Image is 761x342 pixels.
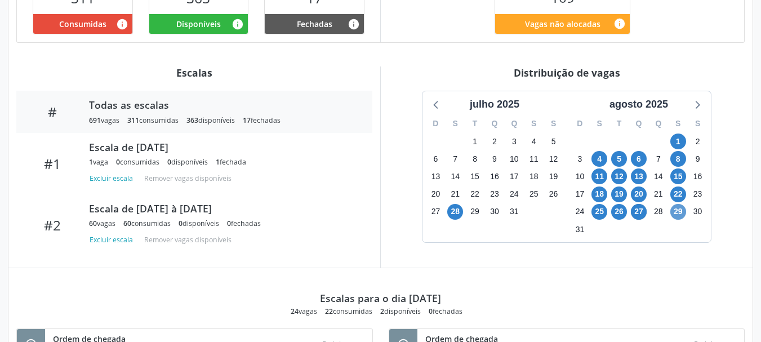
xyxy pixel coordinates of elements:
[613,17,626,30] i: Quantidade de vagas restantes do teto de vagas
[631,151,647,167] span: quarta-feira, 6 de agosto de 2025
[506,168,522,184] span: quinta-feira, 17 de julho de 2025
[429,307,462,316] div: fechadas
[609,115,629,132] div: T
[243,116,281,125] div: fechadas
[591,168,607,184] span: segunda-feira, 11 de agosto de 2025
[506,134,522,149] span: quinta-feira, 3 de julho de 2025
[320,292,441,304] div: Escalas para o dia [DATE]
[688,115,707,132] div: S
[467,151,483,167] span: terça-feira, 8 de julho de 2025
[389,66,745,79] div: Distribuição de vagas
[590,115,609,132] div: S
[179,219,183,228] span: 0
[526,134,542,149] span: sexta-feira, 4 de julho de 2025
[447,204,463,220] span: segunda-feira, 28 de julho de 2025
[546,134,562,149] span: sábado, 5 de julho de 2025
[572,221,588,237] span: domingo, 31 de agosto de 2025
[123,219,171,228] div: consumidas
[179,219,219,228] div: disponíveis
[572,168,588,184] span: domingo, 10 de agosto de 2025
[506,186,522,202] span: quinta-feira, 24 de julho de 2025
[487,186,502,202] span: quarta-feira, 23 de julho de 2025
[651,204,666,220] span: quinta-feira, 28 de agosto de 2025
[506,204,522,220] span: quinta-feira, 31 de julho de 2025
[467,168,483,184] span: terça-feira, 15 de julho de 2025
[243,116,251,125] span: 17
[24,156,81,172] div: #1
[167,157,171,167] span: 0
[116,157,159,167] div: consumidas
[572,186,588,202] span: domingo, 17 de agosto de 2025
[89,157,93,167] span: 1
[631,168,647,184] span: quarta-feira, 13 de agosto de 2025
[116,157,120,167] span: 0
[631,186,647,202] span: quarta-feira, 20 de agosto de 2025
[487,151,502,167] span: quarta-feira, 9 de julho de 2025
[24,104,81,120] div: #
[348,18,360,30] i: Vagas alocadas e sem marcações associadas que tiveram sua disponibilidade fechada
[611,204,627,220] span: terça-feira, 26 de agosto de 2025
[572,204,588,220] span: domingo, 24 de agosto de 2025
[176,18,221,30] span: Disponíveis
[591,204,607,220] span: segunda-feira, 25 de agosto de 2025
[186,116,235,125] div: disponíveis
[670,186,686,202] span: sexta-feira, 22 de agosto de 2025
[380,307,384,316] span: 2
[428,168,443,184] span: domingo, 13 de julho de 2025
[506,151,522,167] span: quinta-feira, 10 de julho de 2025
[546,151,562,167] span: sábado, 12 de julho de 2025
[89,219,115,228] div: vagas
[591,186,607,202] span: segunda-feira, 18 de agosto de 2025
[544,115,563,132] div: S
[487,134,502,149] span: quarta-feira, 2 de julho de 2025
[447,168,463,184] span: segunda-feira, 14 de julho de 2025
[89,157,108,167] div: vaga
[504,115,524,132] div: Q
[447,151,463,167] span: segunda-feira, 7 de julho de 2025
[446,115,465,132] div: S
[526,168,542,184] span: sexta-feira, 18 de julho de 2025
[524,115,544,132] div: S
[428,204,443,220] span: domingo, 27 de julho de 2025
[591,151,607,167] span: segunda-feira, 4 de agosto de 2025
[429,307,433,316] span: 0
[487,168,502,184] span: quarta-feira, 16 de julho de 2025
[690,134,706,149] span: sábado, 2 de agosto de 2025
[631,204,647,220] span: quarta-feira, 27 de agosto de 2025
[89,116,119,125] div: vagas
[467,186,483,202] span: terça-feira, 22 de julho de 2025
[546,186,562,202] span: sábado, 26 de julho de 2025
[447,186,463,202] span: segunda-feira, 21 de julho de 2025
[232,18,244,30] i: Vagas alocadas e sem marcações associadas
[167,157,208,167] div: disponíveis
[611,186,627,202] span: terça-feira, 19 de agosto de 2025
[123,219,131,228] span: 60
[89,99,357,111] div: Todas as escalas
[186,116,198,125] span: 363
[325,307,333,316] span: 22
[611,151,627,167] span: terça-feira, 5 de agosto de 2025
[24,217,81,233] div: #2
[428,186,443,202] span: domingo, 20 de julho de 2025
[426,115,446,132] div: D
[291,307,317,316] div: vagas
[690,186,706,202] span: sábado, 23 de agosto de 2025
[380,307,421,316] div: disponíveis
[526,186,542,202] span: sexta-feira, 25 de julho de 2025
[629,115,649,132] div: Q
[648,115,668,132] div: Q
[690,168,706,184] span: sábado, 16 de agosto de 2025
[487,204,502,220] span: quarta-feira, 30 de julho de 2025
[467,134,483,149] span: terça-feira, 1 de julho de 2025
[325,307,372,316] div: consumidas
[89,141,357,153] div: Escala de [DATE]
[89,171,137,186] button: Excluir escala
[485,115,505,132] div: Q
[89,233,137,248] button: Excluir escala
[611,168,627,184] span: terça-feira, 12 de agosto de 2025
[605,97,673,112] div: agosto 2025
[227,219,231,228] span: 0
[16,66,372,79] div: Escalas
[428,151,443,167] span: domingo, 6 de julho de 2025
[127,116,139,125] span: 311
